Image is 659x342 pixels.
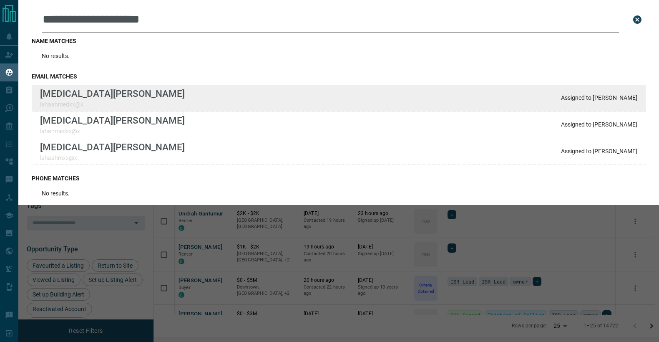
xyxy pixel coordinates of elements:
h3: name matches [32,38,646,44]
button: close search bar [629,11,646,28]
p: Assigned to [PERSON_NAME] [561,94,637,101]
p: lahahmedxx@x [40,128,185,134]
h3: phone matches [32,175,646,182]
p: [MEDICAL_DATA][PERSON_NAME] [40,142,185,152]
p: No results. [42,190,70,197]
p: [MEDICAL_DATA][PERSON_NAME] [40,88,185,99]
h3: email matches [32,73,646,80]
p: Assigned to [PERSON_NAME] [561,121,637,128]
p: lahaahmxx@x [40,155,185,161]
p: lahaahmedxx@x [40,101,185,108]
p: No results. [42,53,70,59]
p: Assigned to [PERSON_NAME] [561,148,637,155]
p: [MEDICAL_DATA][PERSON_NAME] [40,115,185,126]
